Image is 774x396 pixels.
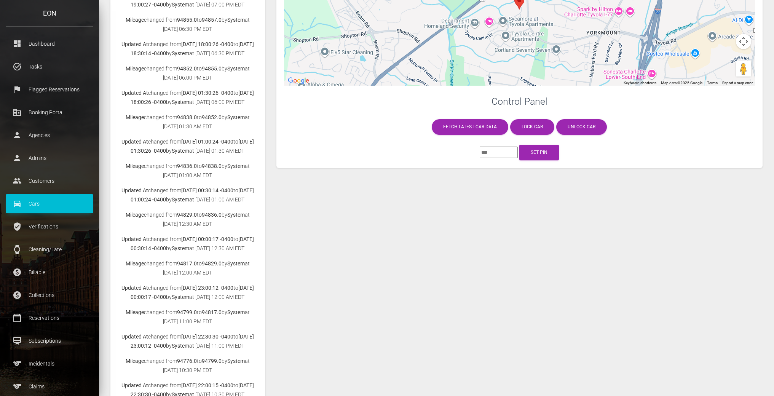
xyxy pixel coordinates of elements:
[177,309,197,315] b: 94799.0
[227,114,245,120] b: System
[6,57,93,76] a: task_alt Tasks
[6,354,93,373] a: sports Incidentals
[519,145,559,160] button: Set Pin
[624,80,656,86] button: Keyboard shortcuts
[118,210,257,228] p: changed from to by at [DATE] 12:30 AM EDT
[121,285,148,291] b: Updated At
[172,2,189,8] b: System
[6,308,93,327] a: calendar_today Reservations
[202,17,222,23] b: 94857.0
[118,259,257,277] p: changed from to by at [DATE] 12:00 AM EDT
[6,126,93,145] a: person Agencies
[722,81,753,85] a: Report a map error
[227,17,245,23] b: System
[6,263,93,282] a: paid Billable
[118,40,257,58] p: changed from to by at [DATE] 06:30 PM EDT
[202,163,222,169] b: 94838.0
[177,358,197,364] b: 94776.0
[6,217,93,236] a: verified_user Verifications
[177,65,197,72] b: 94852.0
[118,15,257,34] p: changed from to by at [DATE] 06:30 PM EDT
[11,175,88,187] p: Customers
[181,382,233,388] b: [DATE] 22:00:15 -0400
[227,163,245,169] b: System
[736,34,751,49] button: Map camera controls
[6,377,93,396] a: sports Claims
[736,61,751,77] button: Drag Pegman onto the map to open Street View
[121,187,148,193] b: Updated At
[6,194,93,213] a: drive_eta Cars
[6,331,93,350] a: card_membership Subscriptions
[121,334,148,340] b: Updated At
[118,113,257,131] p: changed from to by at [DATE] 01:30 AM EDT
[172,99,189,105] b: System
[177,212,197,218] b: 94829.0
[177,114,197,120] b: 94838.0
[177,260,197,267] b: 94817.0
[121,382,148,388] b: Updated At
[177,163,197,169] b: 94836.0
[181,139,233,145] b: [DATE] 01:00:24 -0400
[202,212,222,218] b: 94836.0
[227,260,245,267] b: System
[6,148,93,168] a: person Admins
[126,309,144,315] b: Mileage
[227,309,245,315] b: System
[126,212,144,218] b: Mileage
[432,119,508,135] a: Fetch latest car data
[181,334,233,340] b: [DATE] 22:30:30 -0400
[126,163,144,169] b: Mileage
[556,119,607,135] a: Unlock car
[11,38,88,49] p: Dashboard
[181,236,233,242] b: [DATE] 00:00:17 -0400
[118,161,257,180] p: changed from to by at [DATE] 01:00 AM EDT
[6,103,93,122] a: corporate_fare Booking Portal
[181,41,233,47] b: [DATE] 18:00:26 -0400
[177,17,197,23] b: 94855.0
[172,196,189,203] b: System
[202,114,222,120] b: 94852.0
[121,236,148,242] b: Updated At
[118,332,257,350] p: changed from to by at [DATE] 11:00 PM EDT
[172,294,189,300] b: System
[181,187,233,193] b: [DATE] 00:30:14 -0400
[11,312,88,324] p: Reservations
[172,343,189,349] b: System
[11,129,88,141] p: Agencies
[126,65,144,72] b: Mileage
[118,308,257,326] p: changed from to by at [DATE] 11:00 PM EDT
[118,64,257,82] p: changed from to by at [DATE] 06:00 PM EDT
[286,76,311,86] a: Open this area in Google Maps (opens a new window)
[11,244,88,255] p: Cleaning/Late
[11,358,88,369] p: Incidentals
[202,65,222,72] b: 94855.0
[707,81,718,85] a: Terms (opens in new tab)
[227,212,245,218] b: System
[202,260,222,267] b: 94829.0
[510,119,554,135] a: Lock car
[181,90,233,96] b: [DATE] 01:30:26 -0400
[6,240,93,259] a: watch Cleaning/Late
[172,50,189,56] b: System
[118,137,257,155] p: changed from to by at [DATE] 01:30 AM EDT
[181,285,233,291] b: [DATE] 23:00:12 -0400
[118,88,257,107] p: changed from to by at [DATE] 06:00 PM EDT
[227,65,245,72] b: System
[11,267,88,278] p: Billable
[11,107,88,118] p: Booking Portal
[6,171,93,190] a: people Customers
[6,34,93,53] a: dashboard Dashboard
[11,221,88,232] p: Verifications
[118,235,257,253] p: changed from to by at [DATE] 12:30 AM EDT
[661,81,702,85] span: Map data ©2025 Google
[284,95,755,108] h3: Control Panel
[11,289,88,301] p: Collections
[6,80,93,99] a: flag Flagged Reservations
[11,152,88,164] p: Admins
[11,335,88,346] p: Subscriptions
[126,114,144,120] b: Mileage
[11,84,88,95] p: Flagged Reservations
[121,90,148,96] b: Updated At
[11,198,88,209] p: Cars
[202,309,222,315] b: 94817.0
